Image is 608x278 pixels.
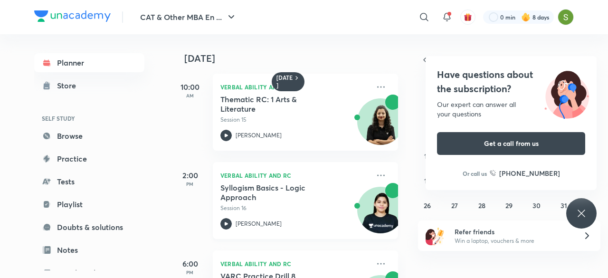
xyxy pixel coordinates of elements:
a: Company Logo [34,10,111,24]
h6: [DATE] [276,74,293,89]
a: Planner [34,53,144,72]
abbr: October 19, 2025 [424,176,431,185]
a: [PHONE_NUMBER] [490,168,560,178]
p: Session 16 [220,204,370,212]
button: October 28, 2025 [475,198,490,213]
img: Samridhi Vij [558,9,574,25]
button: October 27, 2025 [447,198,462,213]
a: Tests [34,172,144,191]
a: Playlist [34,195,144,214]
p: AM [171,93,209,98]
button: Get a call from us [437,132,585,155]
button: CAT & Other MBA En ... [134,8,243,27]
img: streak [521,12,531,22]
a: Notes [34,240,144,259]
p: [PERSON_NAME] [236,220,282,228]
h5: 6:00 [171,258,209,269]
img: Avatar [358,192,403,238]
h6: [PHONE_NUMBER] [499,168,560,178]
h5: Thematic RC: 1 Arts & Literature [220,95,339,114]
button: October 26, 2025 [420,198,435,213]
img: avatar [464,13,472,21]
a: Doubts & solutions [34,218,144,237]
p: PM [171,181,209,187]
h4: Have questions about the subscription? [437,67,585,96]
button: October 19, 2025 [420,173,435,188]
img: ttu_illustration_new.svg [537,67,597,119]
img: Avatar [358,104,403,149]
button: [DATE] [431,53,587,67]
h5: Syllogism Basics - Logic Approach [220,183,339,202]
div: Store [57,80,82,91]
p: PM [171,269,209,275]
abbr: October 12, 2025 [424,152,430,161]
button: October 30, 2025 [529,198,544,213]
abbr: October 29, 2025 [505,201,513,210]
h6: SELF STUDY [34,110,144,126]
p: Or call us [463,169,487,178]
h4: [DATE] [184,53,408,64]
button: October 5, 2025 [420,124,435,139]
h6: Refer friends [455,227,571,237]
button: October 12, 2025 [420,148,435,163]
abbr: October 31, 2025 [560,201,567,210]
button: October 31, 2025 [556,198,571,213]
h5: 2:00 [171,170,209,181]
button: avatar [460,10,475,25]
p: Win a laptop, vouchers & more [455,237,571,245]
abbr: October 30, 2025 [532,201,541,210]
a: Store [34,76,144,95]
p: Session 15 [220,115,370,124]
img: referral [426,226,445,245]
div: Our expert can answer all your questions [437,100,585,119]
a: Practice [34,149,144,168]
abbr: October 27, 2025 [451,201,458,210]
p: Verbal Ability and RC [220,81,370,93]
p: [PERSON_NAME] [236,131,282,140]
abbr: October 28, 2025 [478,201,485,210]
img: Company Logo [34,10,111,22]
span: [DATE] [494,54,525,67]
a: Browse [34,126,144,145]
p: Verbal Ability and RC [220,258,370,269]
button: October 29, 2025 [502,198,517,213]
h5: 10:00 [171,81,209,93]
p: Verbal Ability and RC [220,170,370,181]
abbr: October 26, 2025 [424,201,431,210]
